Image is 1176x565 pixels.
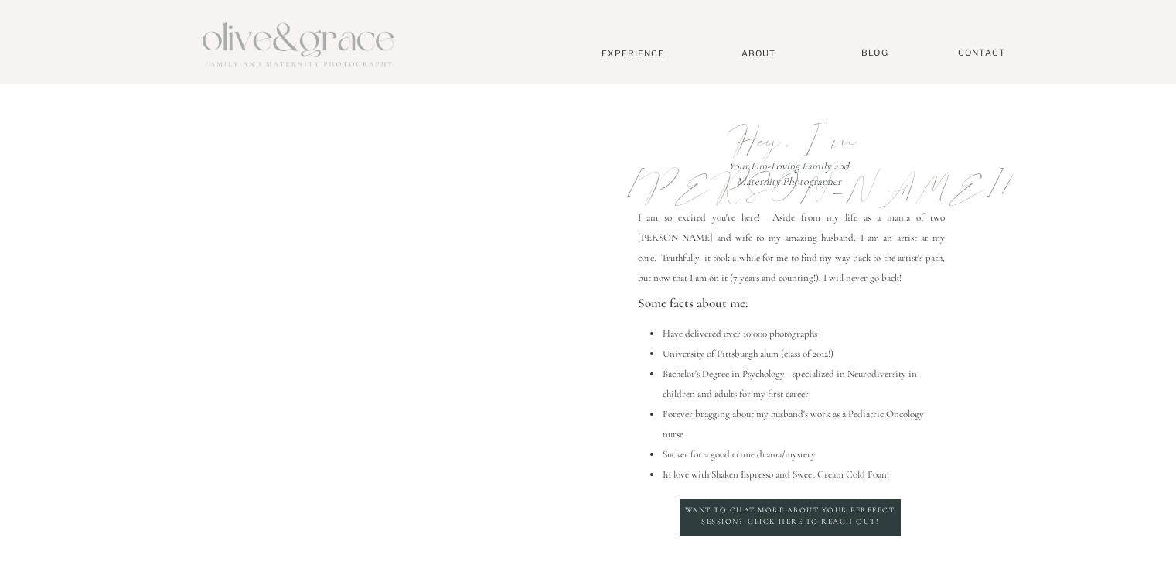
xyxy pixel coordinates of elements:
[856,47,895,59] a: BLOG
[662,464,945,485] li: In love with Shaken Espresso and Sweet Cream Cold Foam
[638,290,946,317] p: Some facts about me:
[735,48,782,58] a: About
[951,47,1013,59] a: Contact
[638,207,945,286] p: I am so excited you're here! Aside from my life as a mama of two [PERSON_NAME] and wife to my ama...
[662,364,945,404] li: Bachelor's Degree in Psychology - specialized in Neurodiversity in children and adults for my fir...
[582,48,684,59] a: Experience
[662,404,945,444] li: Forever bragging about my husband's work as a Pediatric Oncology nurse
[662,344,945,364] li: University of Pittsburgh alum (class of 2012!)
[683,505,897,532] a: Want to chat more about your perffect session? Click here to reach out!
[624,117,960,166] p: Hey, I'm [PERSON_NAME]!
[662,324,945,344] li: Have delivered over 10,000 photographs
[662,444,945,464] li: Sucker for a good crime drama/mystery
